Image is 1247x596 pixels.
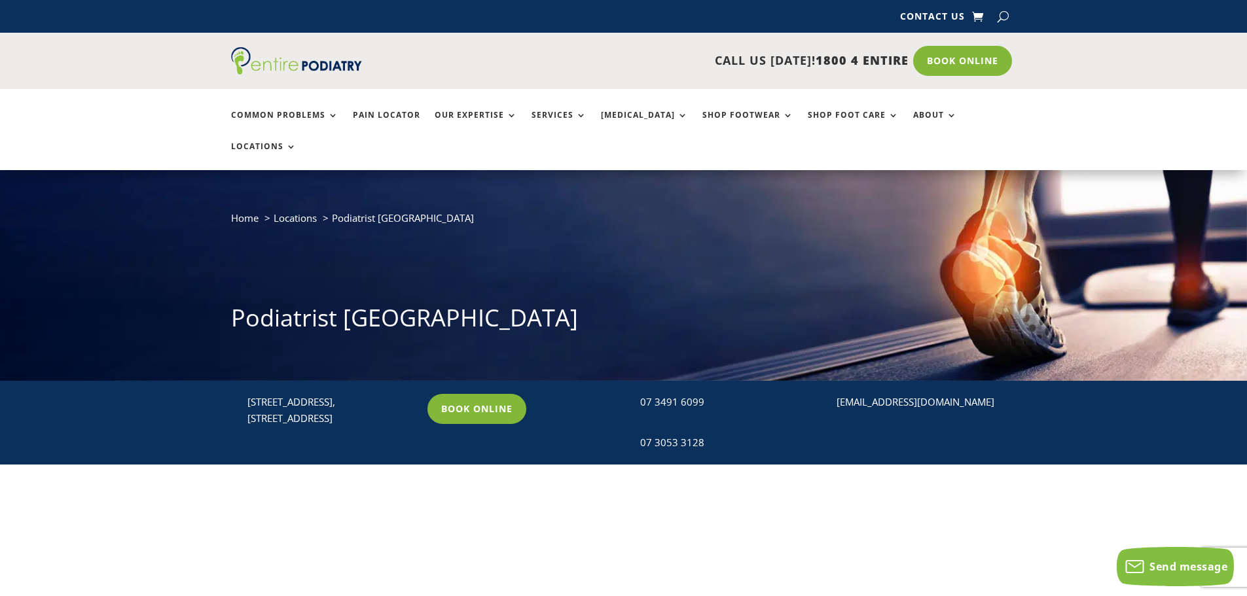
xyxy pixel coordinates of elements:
[640,434,808,451] div: 07 3053 3128
[231,302,1017,341] h1: Podiatrist [GEOGRAPHIC_DATA]
[231,64,362,77] a: Entire Podiatry
[816,52,909,68] span: 1800 4 ENTIRE
[231,142,297,170] a: Locations
[837,395,994,408] a: [EMAIL_ADDRESS][DOMAIN_NAME]
[427,394,526,424] a: Book Online
[274,211,317,224] a: Locations
[702,111,793,139] a: Shop Footwear
[900,12,965,26] a: Contact Us
[247,394,416,427] p: [STREET_ADDRESS], [STREET_ADDRESS]
[913,111,957,139] a: About
[640,394,808,411] div: 07 3491 6099
[332,211,474,224] span: Podiatrist [GEOGRAPHIC_DATA]
[532,111,587,139] a: Services
[231,111,338,139] a: Common Problems
[808,111,899,139] a: Shop Foot Care
[1149,559,1227,574] span: Send message
[412,52,909,69] p: CALL US [DATE]!
[231,47,362,75] img: logo (1)
[353,111,420,139] a: Pain Locator
[1117,547,1234,586] button: Send message
[231,211,259,224] a: Home
[231,209,1017,236] nav: breadcrumb
[435,111,517,139] a: Our Expertise
[913,46,1012,76] a: Book Online
[601,111,688,139] a: [MEDICAL_DATA]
